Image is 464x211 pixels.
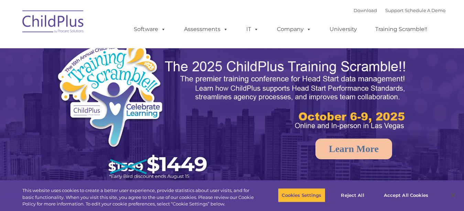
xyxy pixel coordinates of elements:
a: Software [127,22,173,36]
span: Last name [96,46,117,51]
a: Assessments [177,22,235,36]
button: Accept All Cookies [380,188,432,202]
button: Reject All [331,188,374,202]
button: Close [445,188,461,203]
a: Training Scramble!! [368,22,434,36]
a: University [323,22,364,36]
img: ChildPlus by Procare Solutions [19,6,88,40]
a: IT [239,22,266,36]
a: Schedule A Demo [405,8,445,13]
a: Download [354,8,377,13]
a: Support [385,8,403,13]
a: Company [270,22,318,36]
a: Learn More [315,139,392,159]
div: This website uses cookies to create a better user experience, provide statistics about user visit... [22,187,255,208]
span: Phone number [96,74,125,79]
font: | [354,8,445,13]
button: Cookies Settings [278,188,325,202]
